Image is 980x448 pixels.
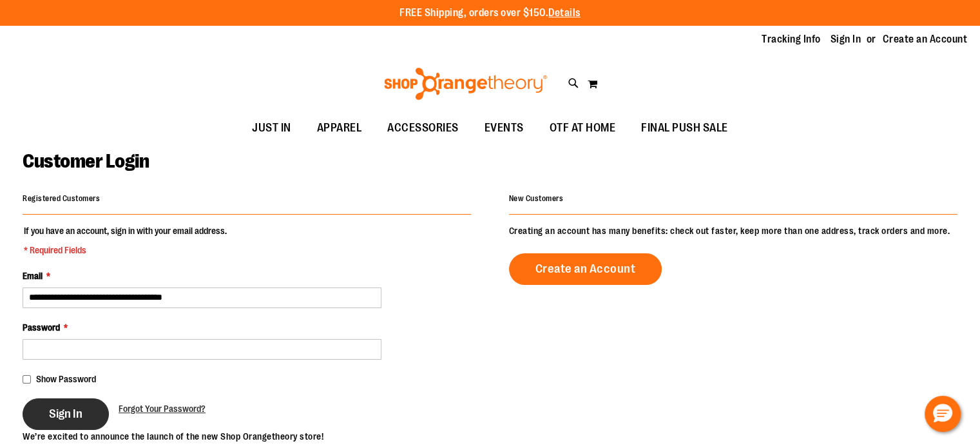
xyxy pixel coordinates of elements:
[119,404,206,414] span: Forgot Your Password?
[509,253,662,285] a: Create an Account
[485,113,524,142] span: EVENTS
[252,113,291,142] span: JUST IN
[509,224,957,237] p: Creating an account has many benefits: check out faster, keep more than one address, track orders...
[537,113,629,143] a: OTF AT HOME
[535,262,636,276] span: Create an Account
[831,32,861,46] a: Sign In
[550,113,616,142] span: OTF AT HOME
[883,32,968,46] a: Create an Account
[641,113,728,142] span: FINAL PUSH SALE
[382,68,549,100] img: Shop Orangetheory
[24,244,227,257] span: * Required Fields
[509,194,564,203] strong: New Customers
[36,374,96,384] span: Show Password
[23,194,100,203] strong: Registered Customers
[628,113,741,143] a: FINAL PUSH SALE
[399,6,581,21] p: FREE Shipping, orders over $150.
[239,113,304,143] a: JUST IN
[49,407,82,421] span: Sign In
[472,113,537,143] a: EVENTS
[23,271,43,281] span: Email
[23,398,109,430] button: Sign In
[23,430,490,443] p: We’re excited to announce the launch of the new Shop Orangetheory store!
[23,150,149,172] span: Customer Login
[762,32,821,46] a: Tracking Info
[548,7,581,19] a: Details
[925,396,961,432] button: Hello, have a question? Let’s chat.
[374,113,472,143] a: ACCESSORIES
[119,402,206,415] a: Forgot Your Password?
[23,322,60,333] span: Password
[304,113,375,143] a: APPAREL
[23,224,228,257] legend: If you have an account, sign in with your email address.
[387,113,459,142] span: ACCESSORIES
[317,113,362,142] span: APPAREL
